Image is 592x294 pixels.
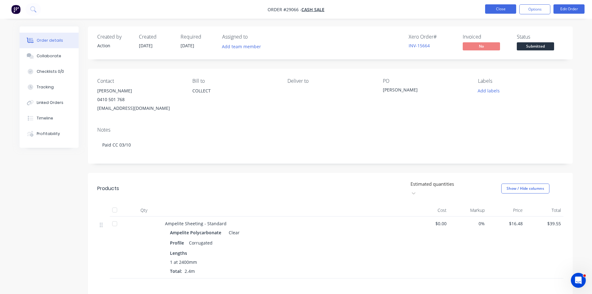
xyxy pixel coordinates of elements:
[517,34,563,40] div: Status
[287,78,373,84] div: Deliver to
[170,238,186,247] div: Profile
[501,184,549,194] button: Show / Hide columns
[553,4,585,14] button: Edit Order
[20,48,79,64] button: Collaborate
[97,127,563,133] div: Notes
[97,42,131,49] div: Action
[517,42,554,52] button: Submitted
[20,110,79,126] button: Timeline
[192,78,278,84] div: Bill to
[97,104,182,113] div: [EMAIL_ADDRESS][DOMAIN_NAME]
[37,100,63,105] div: Linked Orders
[519,4,550,14] button: Options
[97,78,182,84] div: Contact
[97,86,182,113] div: [PERSON_NAME]0410 501 768[EMAIL_ADDRESS][DOMAIN_NAME]
[222,34,284,40] div: Assigned to
[97,34,131,40] div: Created by
[20,79,79,95] button: Tracking
[452,220,485,227] span: 0%
[463,42,500,50] span: No
[226,228,240,237] div: Clear
[170,250,187,256] span: Lengths
[192,86,278,106] div: COLLECT
[222,42,264,51] button: Add team member
[170,228,224,237] div: Ampelite Polycarbonate
[181,34,215,40] div: Required
[170,268,182,274] span: Total:
[487,204,525,217] div: Price
[37,131,60,137] div: Profitability
[475,86,503,95] button: Add labels
[463,34,509,40] div: Invoiced
[97,95,182,104] div: 0410 501 768
[517,42,554,50] span: Submitted
[571,273,586,288] iframe: Intercom live chat
[411,204,449,217] div: Cost
[182,268,197,274] span: 2.4m
[97,86,182,95] div: [PERSON_NAME]
[301,7,324,12] a: CASH SALE
[20,126,79,142] button: Profitability
[186,238,215,247] div: Corrugated
[37,38,63,43] div: Order details
[409,43,430,49] a: INV-15664
[525,204,563,217] div: Total
[37,69,64,74] div: Checklists 0/0
[97,185,119,192] div: Products
[485,4,516,14] button: Close
[218,42,264,51] button: Add team member
[139,34,173,40] div: Created
[414,220,447,227] span: $0.00
[383,86,461,95] div: [PERSON_NAME]
[181,43,194,49] span: [DATE]
[37,84,54,90] div: Tracking
[268,7,301,12] span: Order #29066 -
[383,78,468,84] div: PO
[139,43,153,49] span: [DATE]
[37,115,53,121] div: Timeline
[192,86,278,95] div: COLLECT
[20,64,79,79] button: Checklists 0/0
[11,5,21,14] img: Factory
[449,204,487,217] div: Markup
[20,33,79,48] button: Order details
[409,34,455,40] div: Xero Order #
[125,204,163,217] div: Qty
[490,220,523,227] span: $16.48
[97,135,563,154] div: Paid CC 03/10
[478,78,563,84] div: Labels
[170,259,197,265] span: 1 at 2400mm
[528,220,561,227] span: $39.55
[37,53,61,59] div: Collaborate
[165,221,227,226] span: Ampelite Sheeting - Standard
[20,95,79,110] button: Linked Orders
